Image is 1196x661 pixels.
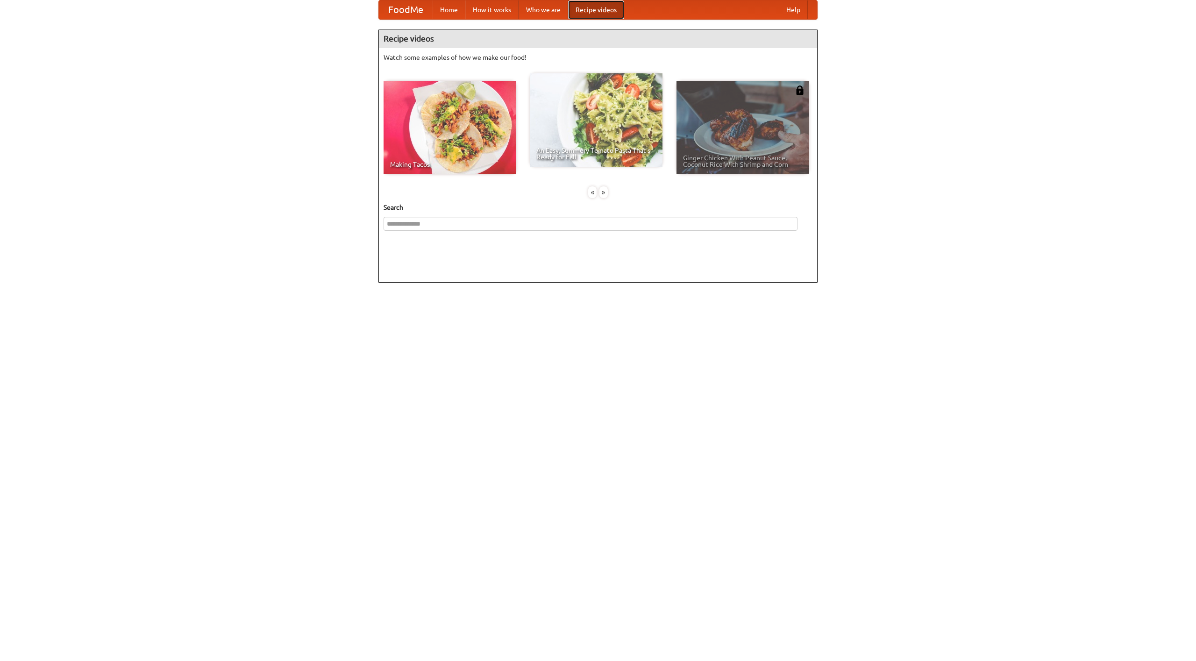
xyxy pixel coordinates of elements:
h4: Recipe videos [379,29,817,48]
a: How it works [465,0,519,19]
a: Who we are [519,0,568,19]
span: Making Tacos [390,161,510,168]
span: An Easy, Summery Tomato Pasta That's Ready for Fall [536,147,656,160]
a: An Easy, Summery Tomato Pasta That's Ready for Fall [530,73,662,167]
div: « [588,186,597,198]
a: Help [779,0,808,19]
a: Making Tacos [384,81,516,174]
a: FoodMe [379,0,433,19]
h5: Search [384,203,812,212]
p: Watch some examples of how we make our food! [384,53,812,62]
a: Recipe videos [568,0,624,19]
a: Home [433,0,465,19]
img: 483408.png [795,85,804,95]
div: » [599,186,608,198]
